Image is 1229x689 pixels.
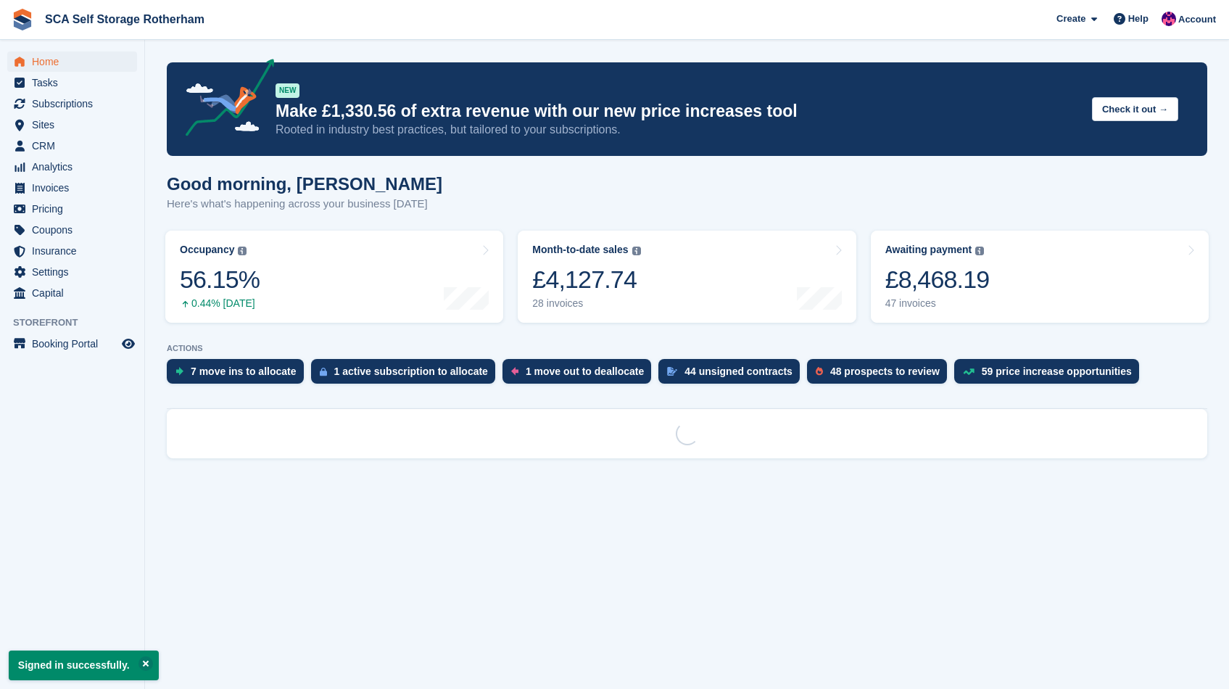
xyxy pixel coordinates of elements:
[502,359,658,391] a: 1 move out to deallocate
[532,297,640,310] div: 28 invoices
[320,367,327,376] img: active_subscription_to_allocate_icon-d502201f5373d7db506a760aba3b589e785aa758c864c3986d89f69b8ff3...
[7,73,137,93] a: menu
[1056,12,1085,26] span: Create
[982,366,1132,377] div: 59 price increase opportunities
[32,136,119,156] span: CRM
[7,157,137,177] a: menu
[167,359,311,391] a: 7 move ins to allocate
[276,122,1080,138] p: Rooted in industry best practices, but tailored to your subscriptions.
[885,265,990,294] div: £8,468.19
[7,199,137,219] a: menu
[7,262,137,282] a: menu
[120,335,137,352] a: Preview store
[165,231,503,323] a: Occupancy 56.15% 0.44% [DATE]
[32,262,119,282] span: Settings
[311,359,502,391] a: 1 active subscription to allocate
[816,367,823,376] img: prospect-51fa495bee0391a8d652442698ab0144808aea92771e9ea1ae160a38d050c398.svg
[658,359,807,391] a: 44 unsigned contracts
[1162,12,1176,26] img: Sam Chapman
[1092,97,1178,121] button: Check it out →
[32,334,119,354] span: Booking Portal
[9,651,159,680] p: Signed in successfully.
[532,265,640,294] div: £4,127.74
[532,244,628,256] div: Month-to-date sales
[167,174,442,194] h1: Good morning, [PERSON_NAME]
[975,247,984,255] img: icon-info-grey-7440780725fd019a000dd9b08b2336e03edf1995a4989e88bcd33f0948082b44.svg
[180,265,260,294] div: 56.15%
[7,241,137,261] a: menu
[7,220,137,240] a: menu
[180,244,234,256] div: Occupancy
[12,9,33,30] img: stora-icon-8386f47178a22dfd0bd8f6a31ec36ba5ce8667c1dd55bd0f319d3a0aa187defe.svg
[885,297,990,310] div: 47 invoices
[7,136,137,156] a: menu
[32,51,119,72] span: Home
[7,334,137,354] a: menu
[7,51,137,72] a: menu
[963,368,974,375] img: price_increase_opportunities-93ffe204e8149a01c8c9dc8f82e8f89637d9d84a8eef4429ea346261dce0b2c0.svg
[667,367,677,376] img: contract_signature_icon-13c848040528278c33f63329250d36e43548de30e8caae1d1a13099fd9432cc5.svg
[32,283,119,303] span: Capital
[32,241,119,261] span: Insurance
[684,366,793,377] div: 44 unsigned contracts
[7,115,137,135] a: menu
[526,366,644,377] div: 1 move out to deallocate
[276,101,1080,122] p: Make £1,330.56 of extra revenue with our new price increases tool
[238,247,247,255] img: icon-info-grey-7440780725fd019a000dd9b08b2336e03edf1995a4989e88bcd33f0948082b44.svg
[1178,12,1216,27] span: Account
[32,115,119,135] span: Sites
[871,231,1209,323] a: Awaiting payment £8,468.19 47 invoices
[632,247,641,255] img: icon-info-grey-7440780725fd019a000dd9b08b2336e03edf1995a4989e88bcd33f0948082b44.svg
[954,359,1146,391] a: 59 price increase opportunities
[7,178,137,198] a: menu
[32,220,119,240] span: Coupons
[191,366,297,377] div: 7 move ins to allocate
[1128,12,1149,26] span: Help
[32,199,119,219] span: Pricing
[32,178,119,198] span: Invoices
[807,359,954,391] a: 48 prospects to review
[167,344,1207,353] p: ACTIONS
[7,94,137,114] a: menu
[334,366,488,377] div: 1 active subscription to allocate
[39,7,210,31] a: SCA Self Storage Rotherham
[7,283,137,303] a: menu
[173,59,275,141] img: price-adjustments-announcement-icon-8257ccfd72463d97f412b2fc003d46551f7dbcb40ab6d574587a9cd5c0d94...
[511,367,518,376] img: move_outs_to_deallocate_icon-f764333ba52eb49d3ac5e1228854f67142a1ed5810a6f6cc68b1a99e826820c5.svg
[13,315,144,330] span: Storefront
[830,366,940,377] div: 48 prospects to review
[276,83,299,98] div: NEW
[175,367,183,376] img: move_ins_to_allocate_icon-fdf77a2bb77ea45bf5b3d319d69a93e2d87916cf1d5bf7949dd705db3b84f3ca.svg
[167,196,442,213] p: Here's what's happening across your business [DATE]
[180,297,260,310] div: 0.44% [DATE]
[32,94,119,114] span: Subscriptions
[885,244,972,256] div: Awaiting payment
[32,73,119,93] span: Tasks
[518,231,856,323] a: Month-to-date sales £4,127.74 28 invoices
[32,157,119,177] span: Analytics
